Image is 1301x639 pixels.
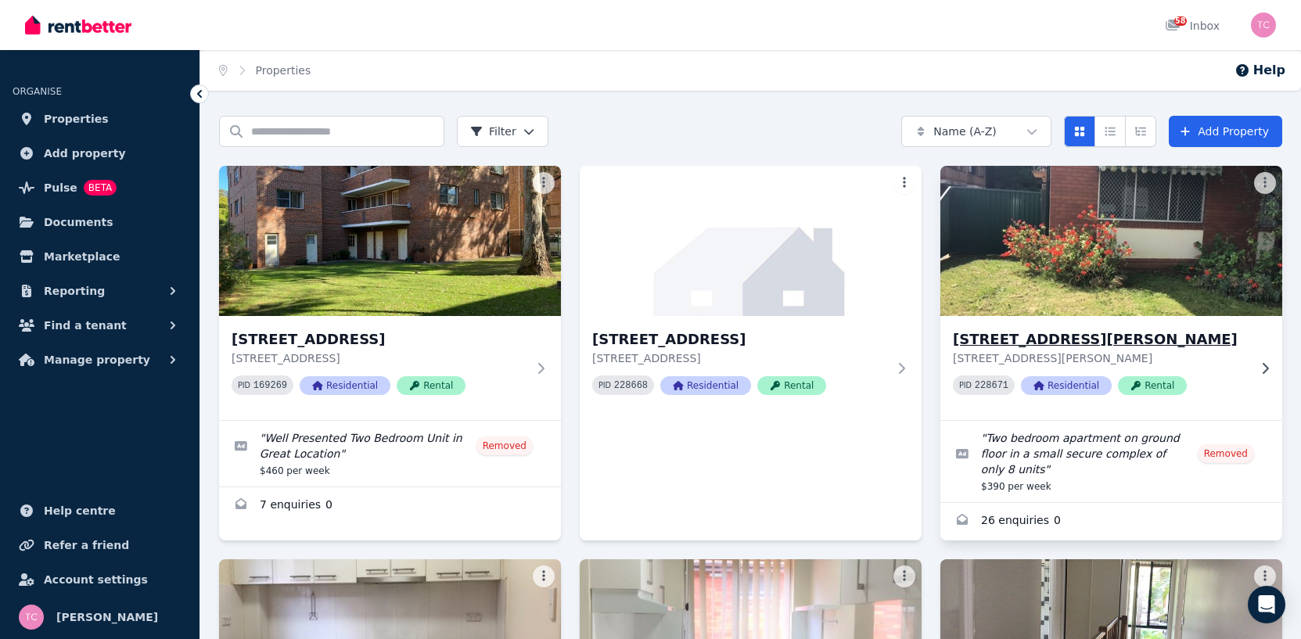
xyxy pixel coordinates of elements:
[44,501,116,520] span: Help centre
[1251,13,1276,38] img: Tony Cannon
[893,172,915,194] button: More options
[13,86,62,97] span: ORGANISE
[200,50,329,91] nav: Breadcrumb
[1174,16,1187,26] span: 58
[1064,116,1095,147] button: Card view
[232,350,527,366] p: [STREET_ADDRESS]
[13,275,187,307] button: Reporting
[219,487,561,525] a: Enquiries for 1/2-4 New Street, North Parramatta
[533,172,555,194] button: More options
[13,310,187,341] button: Find a tenant
[1165,18,1220,34] div: Inbox
[256,64,311,77] a: Properties
[592,350,887,366] p: [STREET_ADDRESS]
[932,162,1291,320] img: 2/141 Good Street, Harris Park
[940,166,1282,420] a: 2/141 Good Street, Harris Park[STREET_ADDRESS][PERSON_NAME][STREET_ADDRESS][PERSON_NAME]PID 22867...
[1235,61,1285,80] button: Help
[1169,116,1282,147] a: Add Property
[84,180,117,196] span: BETA
[238,381,250,390] small: PID
[580,166,922,316] img: 2/141 Good Street, Granville
[44,178,77,197] span: Pulse
[959,381,972,390] small: PID
[397,376,465,395] span: Rental
[13,138,187,169] a: Add property
[893,565,915,587] button: More options
[13,206,187,238] a: Documents
[44,247,120,266] span: Marketplace
[533,565,555,587] button: More options
[901,116,1051,147] button: Name (A-Z)
[1064,116,1156,147] div: View options
[219,166,561,420] a: 1/2-4 New Street, North Parramatta[STREET_ADDRESS][STREET_ADDRESS]PID 169269ResidentialRental
[56,608,158,626] span: [PERSON_NAME]
[580,166,922,420] a: 2/141 Good Street, Granville[STREET_ADDRESS][STREET_ADDRESS]PID 228668ResidentialRental
[19,605,44,630] img: Tony Cannon
[44,282,105,300] span: Reporting
[13,495,187,526] a: Help centre
[13,344,187,375] button: Manage property
[44,350,150,369] span: Manage property
[1125,116,1156,147] button: Expanded list view
[757,376,826,395] span: Rental
[219,166,561,316] img: 1/2-4 New Street, North Parramatta
[13,103,187,135] a: Properties
[457,116,548,147] button: Filter
[953,350,1248,366] p: [STREET_ADDRESS][PERSON_NAME]
[1254,565,1276,587] button: More options
[598,381,611,390] small: PID
[13,241,187,272] a: Marketplace
[232,328,527,350] h3: [STREET_ADDRESS]
[1094,116,1126,147] button: Compact list view
[25,13,131,37] img: RentBetter
[1254,172,1276,194] button: More options
[13,530,187,561] a: Refer a friend
[953,328,1248,350] h3: [STREET_ADDRESS][PERSON_NAME]
[614,380,648,391] code: 228668
[44,570,148,589] span: Account settings
[44,144,126,163] span: Add property
[13,564,187,595] a: Account settings
[470,124,516,139] span: Filter
[44,213,113,232] span: Documents
[933,124,997,139] span: Name (A-Z)
[13,172,187,203] a: PulseBETA
[940,503,1282,540] a: Enquiries for 2/141 Good Street, Harris Park
[44,109,109,128] span: Properties
[1021,376,1112,395] span: Residential
[300,376,390,395] span: Residential
[1248,586,1285,623] div: Open Intercom Messenger
[975,380,1008,391] code: 228671
[1118,376,1187,395] span: Rental
[660,376,751,395] span: Residential
[44,316,127,335] span: Find a tenant
[592,328,887,350] h3: [STREET_ADDRESS]
[219,421,561,486] a: Edit listing: Well Presented Two Bedroom Unit in Great Location
[253,380,287,391] code: 169269
[44,536,129,555] span: Refer a friend
[940,421,1282,502] a: Edit listing: Two bedroom apartment on ground floor in a small secure complex of only 8 units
